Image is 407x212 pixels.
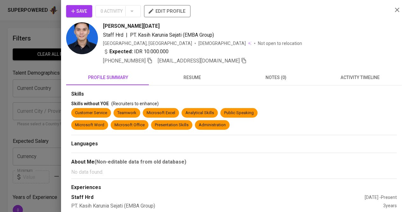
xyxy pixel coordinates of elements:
[114,122,145,128] div: Microsoft Office
[126,31,128,39] span: |
[322,74,398,82] span: activity timeline
[185,110,214,116] div: Analytical Skills
[144,5,190,17] button: edit profile
[71,7,87,15] span: Save
[130,32,214,38] span: PT. Kasih Karunia Sejati (EMBA Group)
[103,40,192,47] div: [GEOGRAPHIC_DATA], [GEOGRAPHIC_DATA]
[149,7,185,15] span: edit profile
[103,48,169,55] div: IDR 10.000.000
[94,159,186,165] b: (Non-editable data from old database)
[103,22,160,30] span: [PERSON_NAME][DATE]
[71,91,397,98] div: Skills
[147,110,175,116] div: Microsoft Excel
[154,74,230,82] span: resume
[66,22,98,54] img: 56da1be676ef8efaf00bbcc1fdfbb071.jpg
[117,110,136,116] div: Teamwork
[70,74,146,82] span: profile summary
[224,110,254,116] div: Public Speaking
[103,32,123,38] span: Staff Hrd
[71,158,397,166] div: About Me
[75,110,107,116] div: Customer Service
[71,101,109,106] span: Skills without YOE
[365,194,397,201] div: [DATE] - Present
[109,48,133,55] b: Expected:
[71,168,397,176] p: No data found.
[238,74,314,82] span: notes (0)
[71,184,397,191] div: Experiences
[383,202,397,210] div: 3 years
[258,40,302,47] p: Not open to relocation
[199,122,226,128] div: Administration
[111,101,159,106] span: (Recruiters to enhance)
[71,202,383,210] div: PT. Kasih Karunia Sejati (EMBA Group)
[155,122,189,128] div: Presentation Skills
[103,58,146,64] span: [PHONE_NUMBER]
[71,194,365,201] div: Staff Hrd
[66,5,92,17] button: Save
[158,58,240,64] span: [EMAIL_ADDRESS][DOMAIN_NAME]
[71,140,397,148] div: Languages
[198,40,247,47] span: [DEMOGRAPHIC_DATA]
[144,8,190,13] a: edit profile
[75,122,104,128] div: Microsoft Word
